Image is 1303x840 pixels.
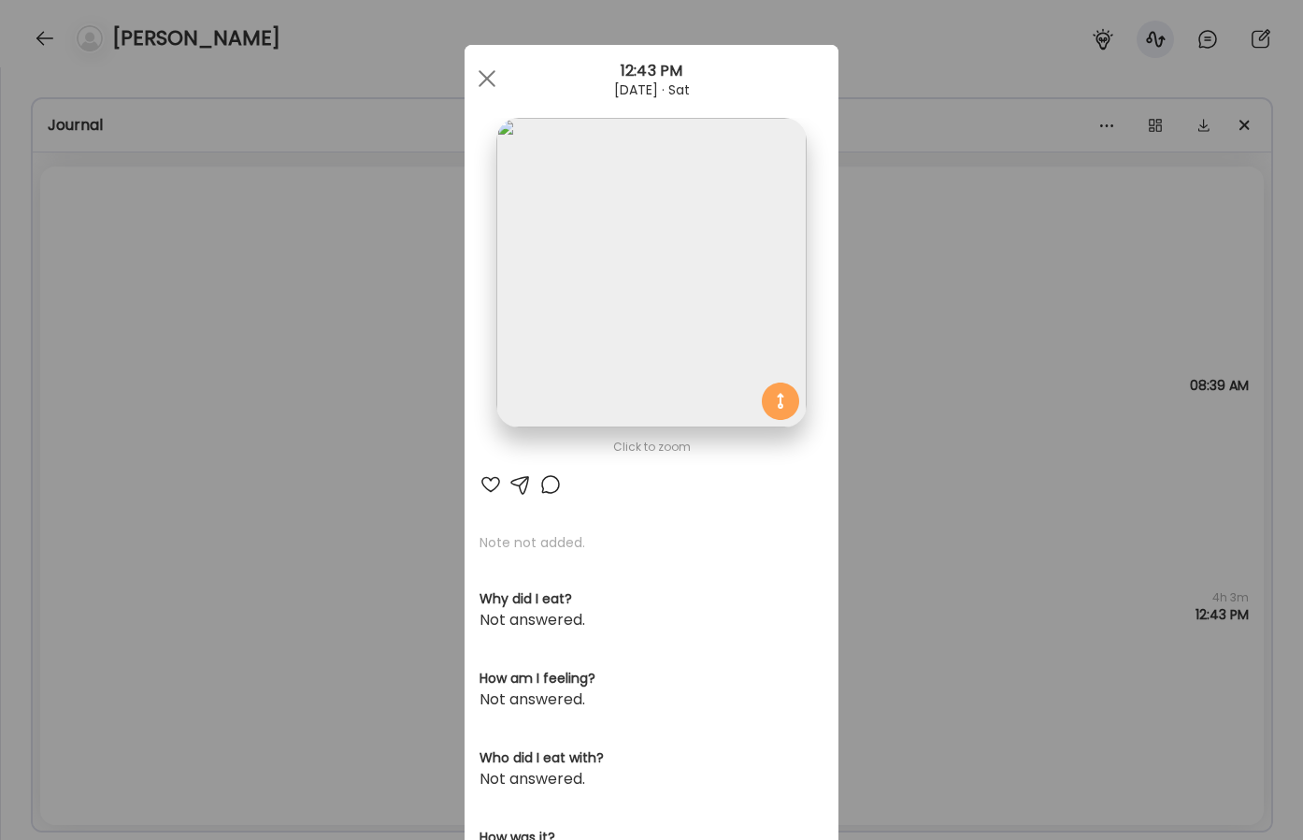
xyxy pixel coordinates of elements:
h3: Who did I eat with? [480,748,823,768]
div: 12:43 PM [465,60,838,82]
div: Not answered. [480,768,823,790]
div: Not answered. [480,688,823,711]
h3: Why did I eat? [480,589,823,609]
div: [DATE] · Sat [465,82,838,97]
div: Click to zoom [480,436,823,458]
h3: How am I feeling? [480,669,823,688]
img: images%2FbeK5H0LAxYOr3TXUMG97ZxyTpZC2%2FnRSesHKYP6BUNh3sjjaw%2FgRTPiJfkrRBAmbmlcqUX_1080 [496,118,806,427]
p: Note not added. [480,533,823,552]
div: Not answered. [480,609,823,631]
